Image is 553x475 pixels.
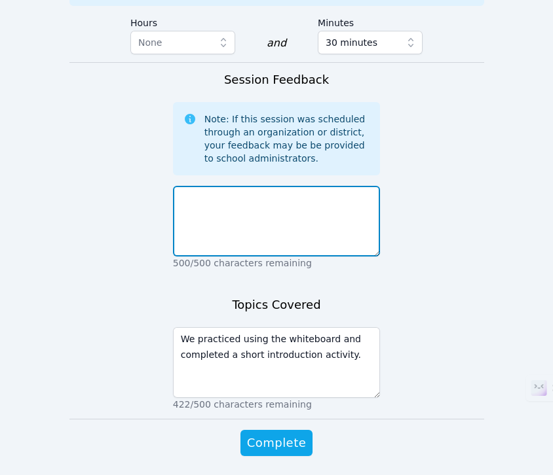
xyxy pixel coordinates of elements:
button: None [130,31,235,54]
textarea: We practiced using the whiteboard and completed a short introduction activity. [173,327,381,398]
div: and [267,35,286,51]
span: None [138,37,162,48]
label: Minutes [318,11,423,31]
p: 500/500 characters remaining [173,256,381,270]
p: 422/500 characters remaining [173,398,381,411]
label: Hours [130,11,235,31]
h3: Topics Covered [232,296,320,314]
button: Complete [240,430,313,456]
span: Complete [247,434,306,452]
h3: Session Feedback [224,71,329,89]
button: 30 minutes [318,31,423,54]
span: 30 minutes [326,35,377,50]
div: Note: If this session was scheduled through an organization or district, your feedback may be be ... [204,113,370,165]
